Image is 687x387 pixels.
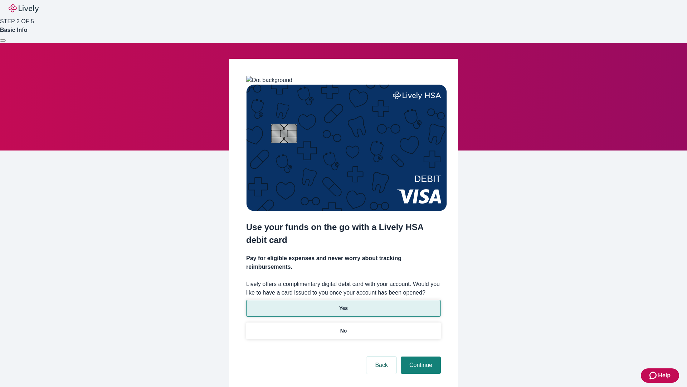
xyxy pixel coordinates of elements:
[401,357,441,374] button: Continue
[246,300,441,317] button: Yes
[246,85,447,211] img: Debit card
[340,327,347,335] p: No
[246,221,441,247] h2: Use your funds on the go with a Lively HSA debit card
[246,254,441,271] h4: Pay for eligible expenses and never worry about tracking reimbursements.
[339,305,348,312] p: Yes
[246,280,441,297] label: Lively offers a complimentary digital debit card with your account. Would you like to have a card...
[246,76,292,85] img: Dot background
[658,371,671,380] span: Help
[9,4,39,13] img: Lively
[366,357,396,374] button: Back
[649,371,658,380] svg: Zendesk support icon
[641,368,679,383] button: Zendesk support iconHelp
[246,322,441,339] button: No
